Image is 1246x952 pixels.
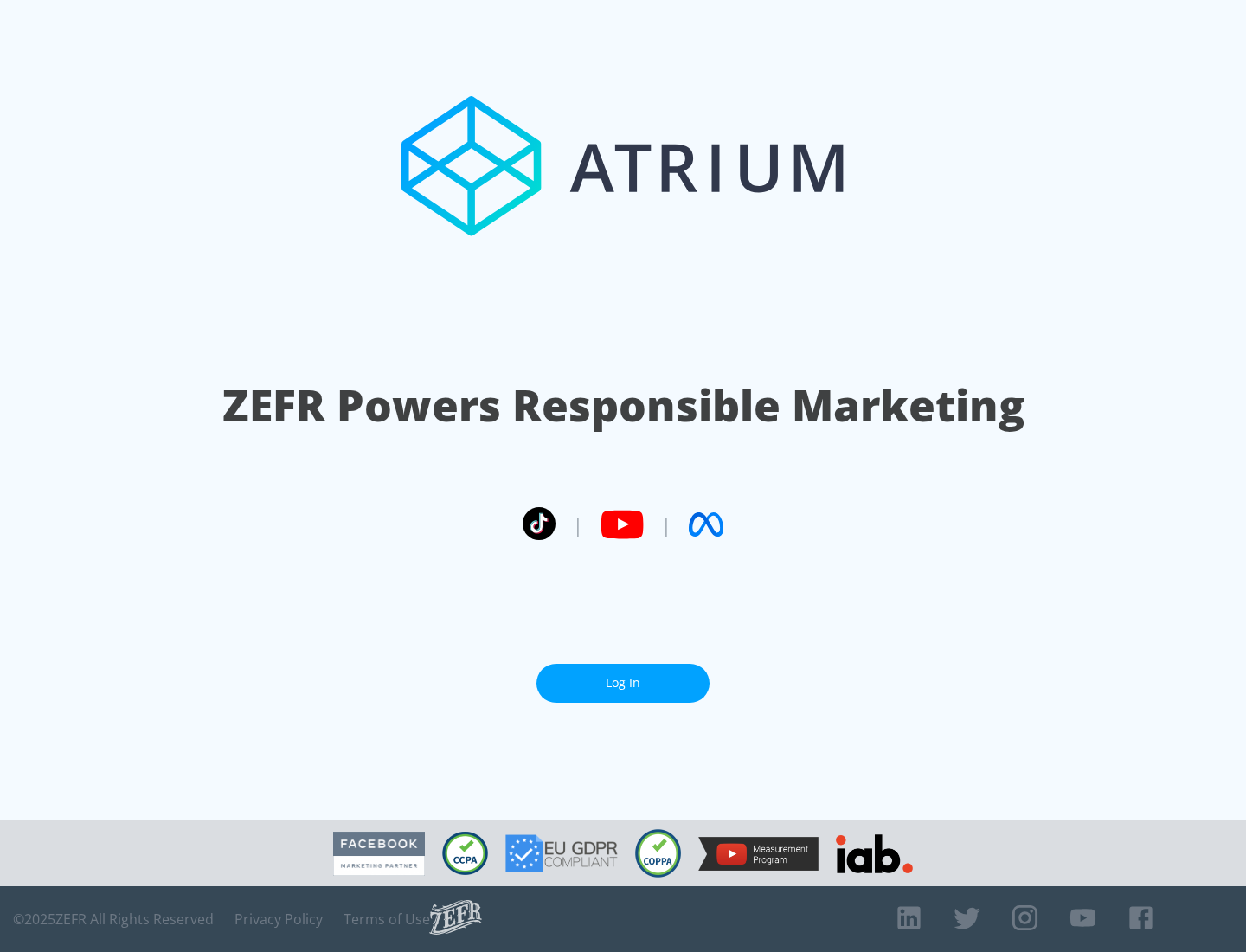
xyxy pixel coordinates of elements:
h1: ZEFR Powers Responsible Marketing [222,376,1024,435]
a: Log In [536,664,710,703]
img: COPPA Compliant [635,829,681,878]
img: Facebook Marketing Partner [333,832,425,876]
span: © 2025 ZEFR All Rights Reserved [13,910,214,928]
img: GDPR Compliant [505,834,618,872]
a: Terms of Use [344,910,430,928]
img: CCPA Compliant [442,832,488,875]
img: YouTube Measurement Program [698,837,819,871]
span: | [661,511,671,537]
span: | [573,511,583,537]
img: IAB [836,834,913,873]
a: Privacy Policy [234,910,323,928]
